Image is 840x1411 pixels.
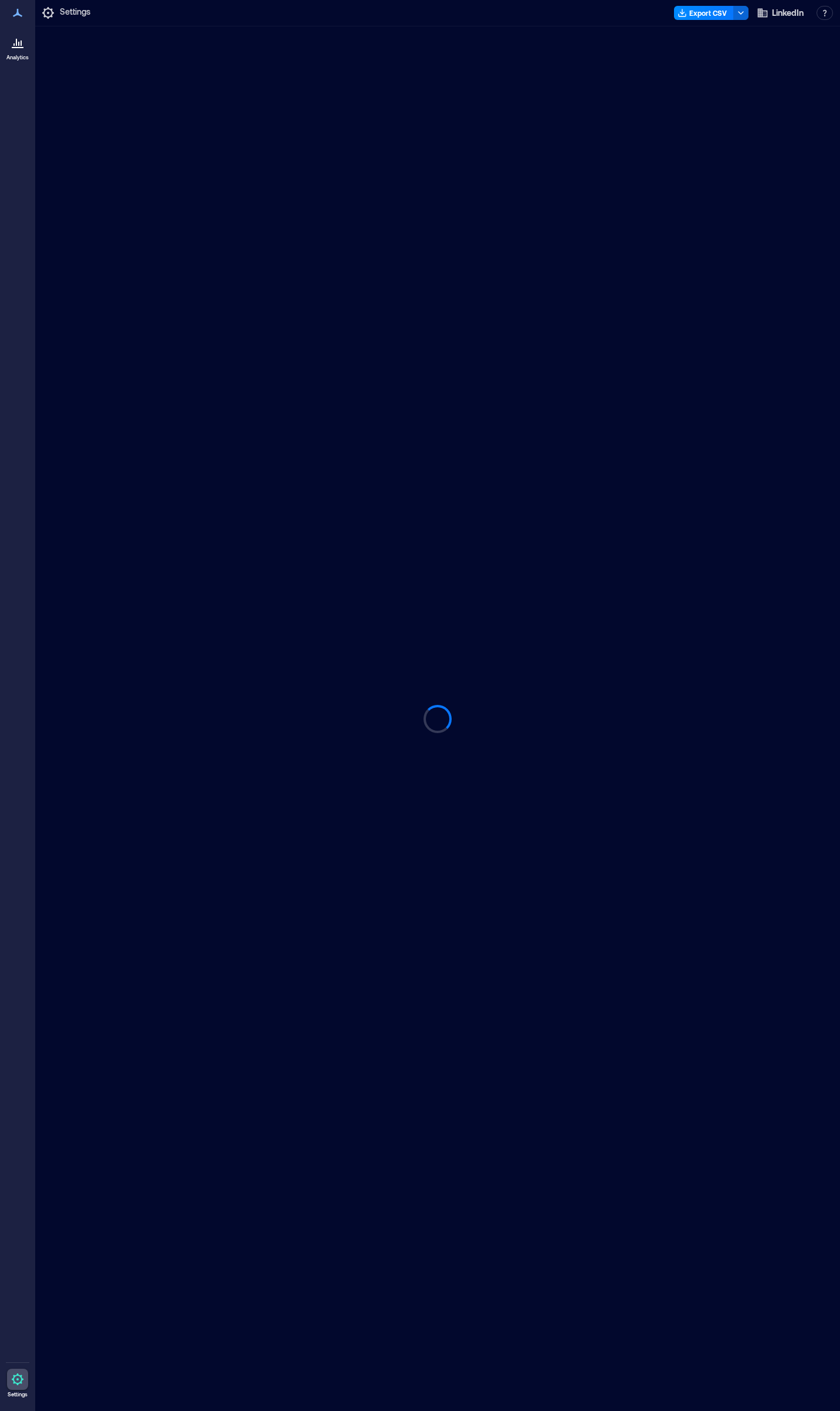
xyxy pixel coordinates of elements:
[4,1365,32,1402] a: Settings
[753,4,807,22] button: LinkedIn
[60,6,90,20] p: Settings
[3,28,32,65] a: Analytics
[8,1391,28,1398] p: Settings
[674,6,734,20] button: Export CSV
[6,54,29,61] p: Analytics
[772,7,804,19] span: LinkedIn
